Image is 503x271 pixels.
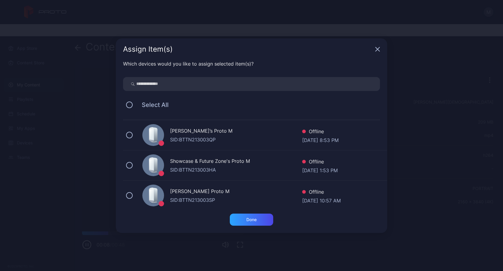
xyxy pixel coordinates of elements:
div: Offline [302,158,338,167]
div: SID: BTTN213003QP [170,136,302,143]
div: [PERSON_NAME]’s Proto M [170,127,302,136]
div: [DATE] 1:53 PM [302,167,338,173]
div: Done [246,217,257,222]
div: [DATE] 10:57 AM [302,197,341,203]
div: SID: BTTN213003SP [170,196,302,204]
div: Which devices would you like to assign selected item(s)? [123,60,380,67]
div: [DATE] 8:53 PM [302,137,339,143]
div: [PERSON_NAME] Proto M [170,188,302,196]
div: Assign Item(s) [123,46,373,53]
div: Offline [302,128,339,137]
div: Offline [302,188,341,197]
span: Select All [136,101,169,108]
div: SID: BTTN213003HA [170,166,302,173]
button: Done [230,214,273,226]
div: Showcase & Future Zone's Proto M [170,157,302,166]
